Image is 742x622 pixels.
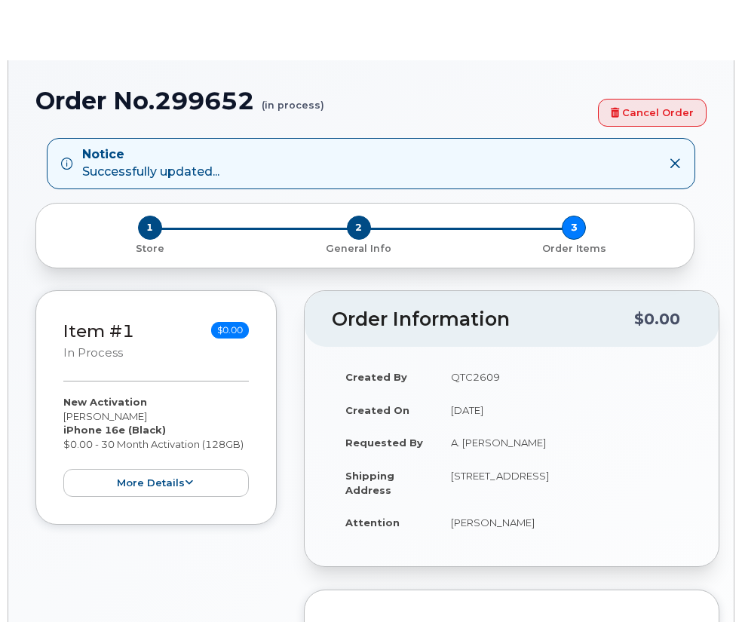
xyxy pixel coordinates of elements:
strong: Created On [345,404,409,416]
span: 2 [347,216,371,240]
button: more details [63,469,249,497]
td: QTC2609 [437,360,691,394]
div: Successfully updated... [82,146,219,181]
h1: Order No.299652 [35,87,590,114]
strong: Created By [345,371,407,383]
span: $0.00 [211,322,249,339]
strong: Requested By [345,437,423,449]
span: 1 [138,216,162,240]
a: Cancel Order [598,99,707,127]
small: in process [63,346,123,360]
strong: iPhone 16e (Black) [63,424,166,436]
a: Item #1 [63,320,134,342]
strong: New Activation [63,396,147,408]
td: [PERSON_NAME] [437,506,691,539]
h2: Order Information [332,309,634,330]
strong: Notice [82,146,219,164]
strong: Shipping Address [345,470,394,496]
p: General Info [257,242,460,256]
strong: Attention [345,516,400,529]
td: [DATE] [437,394,691,427]
small: (in process) [262,87,324,111]
td: [STREET_ADDRESS] [437,459,691,506]
td: A. [PERSON_NAME] [437,426,691,459]
p: Store [54,242,245,256]
div: [PERSON_NAME] $0.00 - 30 Month Activation (128GB) [63,395,249,497]
a: 1 Store [48,240,251,256]
a: 2 General Info [251,240,466,256]
div: $0.00 [634,305,680,333]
